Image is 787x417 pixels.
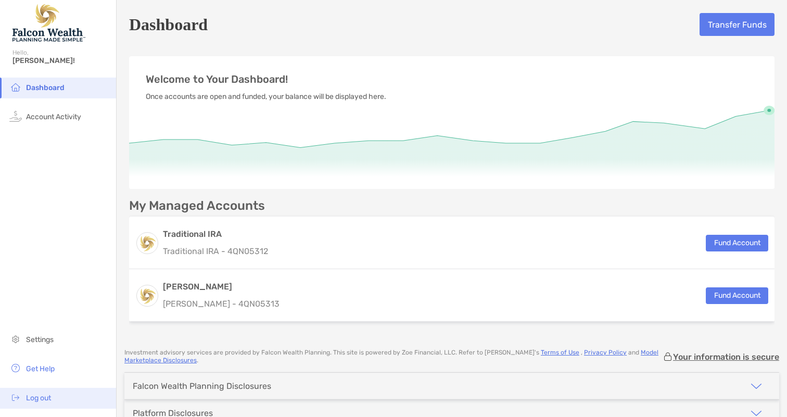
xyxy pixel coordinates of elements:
[26,335,54,344] span: Settings
[9,333,22,345] img: settings icon
[137,285,158,306] img: logo account
[750,380,763,393] img: icon arrow
[163,228,268,241] h3: Traditional IRA
[26,83,65,92] span: Dashboard
[9,391,22,403] img: logout icon
[12,56,110,65] span: [PERSON_NAME]!
[129,12,208,36] h5: Dashboard
[12,4,85,42] img: Falcon Wealth Planning Logo
[26,394,51,402] span: Log out
[26,364,55,373] span: Get Help
[9,81,22,93] img: household icon
[706,235,768,251] button: Fund Account
[137,233,158,254] img: logo account
[163,297,280,310] p: [PERSON_NAME] - 4QN05313
[163,245,268,258] p: Traditional IRA - 4QN05312
[584,349,627,356] a: Privacy Policy
[673,352,779,362] p: Your information is secure
[9,362,22,374] img: get-help icon
[9,110,22,122] img: activity icon
[146,73,758,86] p: Welcome to Your Dashboard!
[124,349,663,364] p: Investment advisory services are provided by Falcon Wealth Planning . This site is powered by Zoe...
[700,13,775,36] button: Transfer Funds
[129,199,265,212] p: My Managed Accounts
[26,112,81,121] span: Account Activity
[163,281,280,293] h3: [PERSON_NAME]
[146,90,758,103] p: Once accounts are open and funded, your balance will be displayed here.
[541,349,579,356] a: Terms of Use
[124,349,658,364] a: Model Marketplace Disclosures
[133,381,271,391] div: Falcon Wealth Planning Disclosures
[706,287,768,304] button: Fund Account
